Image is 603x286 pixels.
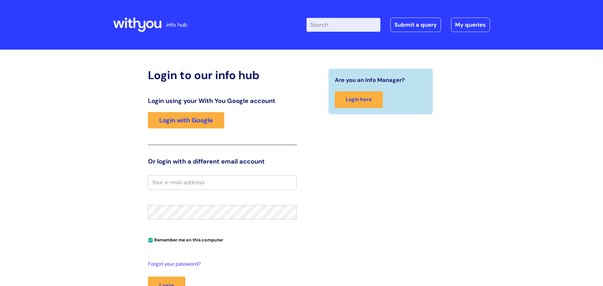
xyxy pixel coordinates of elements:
a: Submit a query [390,18,441,32]
input: Search [307,18,380,32]
h3: Or login with a different email account [148,158,297,165]
h2: Login to our info hub [148,68,297,82]
input: Your e-mail address [148,175,297,190]
p: info hub [166,20,187,30]
a: Forgot your password? [148,260,294,269]
div: You can uncheck this option if you're logging in from a shared device [148,235,297,245]
a: Login here [335,91,383,108]
a: Login with Google [148,112,224,128]
h3: Login using your With You Google account [148,97,297,105]
span: Are you an Info Manager? [335,75,405,85]
input: Remember me on this computer [149,238,153,242]
a: My queries [451,18,490,32]
label: Remember me on this computer [148,236,223,243]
